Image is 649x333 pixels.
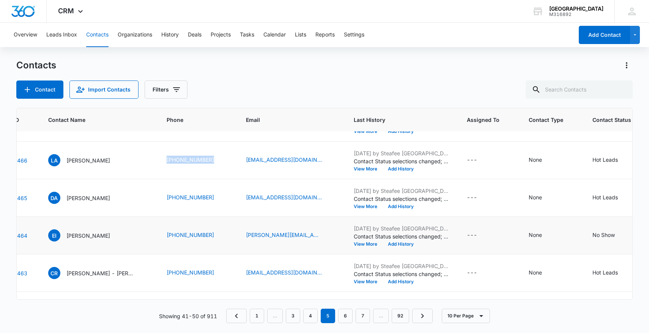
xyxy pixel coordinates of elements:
[315,23,335,47] button: Reports
[211,23,231,47] button: Projects
[48,154,124,166] div: Contact Name - Lopez Angela - Select to Edit Field
[58,7,74,15] span: CRM
[246,116,324,124] span: Email
[69,80,139,99] button: Import Contacts
[66,232,110,240] p: [PERSON_NAME]
[14,195,27,201] a: Navigate to contact details page for Deborah Addleman
[48,192,60,204] span: DA
[66,194,110,202] p: [PERSON_NAME]
[167,193,214,201] a: [PHONE_NUMBER]
[16,60,56,71] h1: Contacts
[303,309,318,323] a: Page 4
[167,231,228,240] div: Phone - +19515447284 - Select to Edit Field
[467,156,477,165] div: ---
[16,80,63,99] button: Add Contact
[354,262,449,270] p: [DATE] by Steafee [GEOGRAPHIC_DATA]
[118,23,152,47] button: Organizations
[467,116,499,124] span: Assigned To
[263,23,286,47] button: Calendar
[592,156,618,164] div: Hot Leads
[226,309,433,323] nav: Pagination
[354,204,383,209] button: View More
[592,156,632,165] div: Contact Status - Hot Leads - Select to Edit Field
[14,23,37,47] button: Overview
[159,312,217,320] p: Showing 41-50 of 911
[354,270,449,278] p: Contact Status selections changed; None was removed and Hot Leads was added.
[167,156,214,164] a: [PHONE_NUMBER]
[14,232,27,239] a: Navigate to contact details page for Erica Iniguez
[86,23,109,47] button: Contacts
[529,231,556,240] div: Contact Type - None - Select to Edit Field
[240,23,254,47] button: Tasks
[592,268,632,278] div: Contact Status - Hot Leads - Select to Edit Field
[246,193,322,201] a: [EMAIL_ADDRESS][DOMAIN_NAME]
[188,23,202,47] button: Deals
[526,80,633,99] input: Search Contacts
[383,167,419,171] button: Add History
[442,309,490,323] button: 10 Per Page
[286,309,300,323] a: Page 3
[246,156,336,165] div: Email - jovaniandelijah@yahoo.com - Select to Edit Field
[356,309,370,323] a: Page 7
[354,157,449,165] p: Contact Status selections changed; None was removed and Hot Leads was added.
[579,26,630,44] button: Add Contact
[338,309,353,323] a: Page 6
[549,12,603,17] div: account id
[467,156,491,165] div: Assigned To - - Select to Edit Field
[167,193,228,202] div: Phone - +19516726043 - Select to Edit Field
[46,23,77,47] button: Leads Inbox
[66,156,110,164] p: [PERSON_NAME]
[529,193,542,201] div: None
[48,154,60,166] span: LA
[145,80,187,99] button: Filters
[161,23,179,47] button: History
[392,309,409,323] a: Page 92
[354,279,383,284] button: View More
[66,269,135,277] p: [PERSON_NAME] - [PERSON_NAME]
[467,231,477,240] div: ---
[592,231,615,239] div: No Show
[167,231,214,239] a: [PHONE_NUMBER]
[354,116,438,124] span: Last History
[246,268,336,278] div: Email - crzy_cloud@icloud.com - Select to Edit Field
[467,193,477,202] div: ---
[592,268,618,276] div: Hot Leads
[14,157,27,164] a: Navigate to contact details page for Lopez Angela
[48,267,148,279] div: Contact Name - Claudia Rodriguez - Reynoso - Select to Edit Field
[246,193,336,202] div: Email - debaddleman@gmail.com - Select to Edit Field
[621,59,633,71] button: Actions
[354,242,383,246] button: View More
[529,116,563,124] span: Contact Type
[529,156,542,164] div: None
[344,23,364,47] button: Settings
[592,193,632,202] div: Contact Status - Hot Leads - Select to Edit Field
[412,309,433,323] a: Next Page
[246,231,322,239] a: [PERSON_NAME][EMAIL_ADDRESS][DOMAIN_NAME]
[167,156,228,165] div: Phone - +13614919711 - Select to Edit Field
[354,167,383,171] button: View More
[246,268,322,276] a: [EMAIL_ADDRESS][DOMAIN_NAME]
[295,23,306,47] button: Lists
[383,129,419,134] button: Add History
[321,309,335,323] em: 5
[48,116,137,124] span: Contact Name
[592,231,629,240] div: Contact Status - No Show - Select to Edit Field
[354,232,449,240] p: Contact Status selections changed; Consult Confimed on Dr [PERSON_NAME] was removed and No Show w...
[167,116,217,124] span: Phone
[48,229,124,241] div: Contact Name - Erica Iniguez - Select to Edit Field
[529,268,556,278] div: Contact Type - None - Select to Edit Field
[167,268,214,276] a: [PHONE_NUMBER]
[467,268,491,278] div: Assigned To - - Select to Edit Field
[467,268,477,278] div: ---
[250,309,264,323] a: Page 1
[592,193,618,201] div: Hot Leads
[467,231,491,240] div: Assigned To - - Select to Edit Field
[529,193,556,202] div: Contact Type - None - Select to Edit Field
[383,242,419,246] button: Add History
[383,279,419,284] button: Add History
[48,229,60,241] span: EI
[246,156,322,164] a: [EMAIL_ADDRESS][DOMAIN_NAME]
[14,270,27,276] a: Navigate to contact details page for Claudia Rodriguez - Reynoso
[549,6,603,12] div: account name
[246,231,336,240] div: Email - erica.iniguez12@icloud.com - Select to Edit Field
